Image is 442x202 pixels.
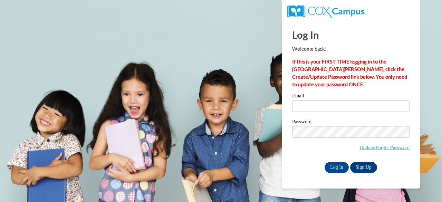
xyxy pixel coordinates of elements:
[287,5,364,18] img: COX Campus
[292,45,410,53] p: Welcome back!
[292,59,407,87] strong: If this is your FIRST TIME logging in to the [GEOGRAPHIC_DATA][PERSON_NAME], click the Create/Upd...
[350,162,377,173] a: Sign Up
[292,93,410,100] label: Email
[359,145,410,150] a: Update/Forgot Password
[292,119,410,126] label: Password
[325,162,349,173] input: Log In
[292,28,410,42] h1: Log In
